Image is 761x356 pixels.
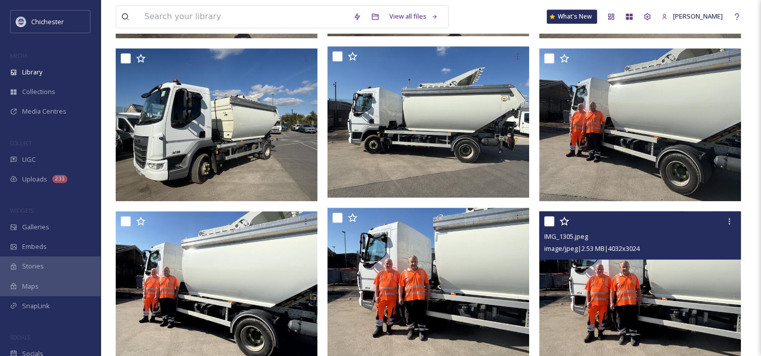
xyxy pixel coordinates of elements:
[673,12,723,21] span: [PERSON_NAME]
[10,207,33,214] span: WIDGETS
[16,17,26,27] img: Logo_of_Chichester_District_Council.png
[22,261,44,271] span: Stories
[22,242,47,251] span: Embeds
[22,67,42,77] span: Library
[10,333,30,341] span: SOCIALS
[22,87,55,97] span: Collections
[544,232,588,241] span: IMG_1305.jpeg
[10,52,28,59] span: MEDIA
[22,155,36,164] span: UGC
[139,6,348,28] input: Search your library
[10,139,32,147] span: COLLECT
[22,222,49,232] span: Galleries
[544,244,640,253] span: image/jpeg | 2.53 MB | 4032 x 3024
[539,48,743,202] img: IMG_1302.jpeg
[327,46,529,198] img: IMG_1301.jpeg
[22,174,47,184] span: Uploads
[22,301,50,311] span: SnapLink
[22,282,39,291] span: Maps
[116,48,320,202] img: IMG_1300.jpeg
[31,17,64,26] span: Chichester
[547,10,597,24] a: What's New
[52,175,67,183] div: 231
[22,107,66,116] span: Media Centres
[384,7,443,26] a: View all files
[656,7,728,26] a: [PERSON_NAME]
